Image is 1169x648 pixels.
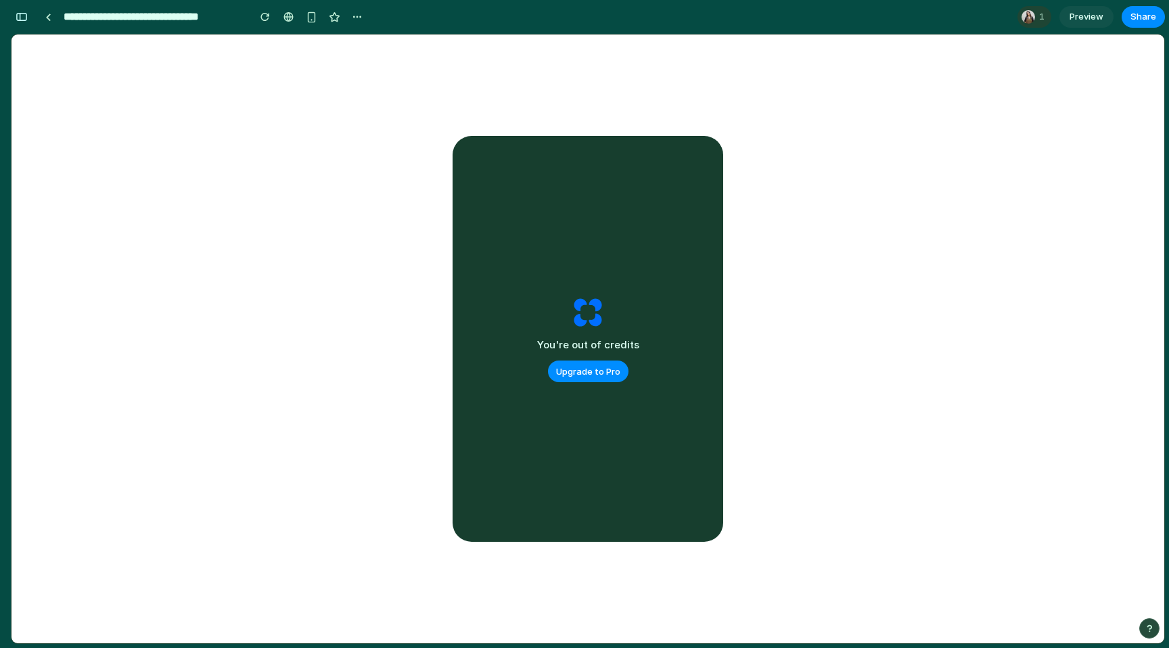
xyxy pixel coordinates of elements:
span: 1 [1039,10,1049,24]
span: Upgrade to Pro [556,365,620,379]
button: Share [1122,6,1165,28]
button: Upgrade to Pro [548,361,628,382]
span: Share [1130,10,1156,24]
div: 1 [1017,6,1051,28]
a: Preview [1059,6,1114,28]
span: Preview [1070,10,1103,24]
h2: You're out of credits [537,338,639,353]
